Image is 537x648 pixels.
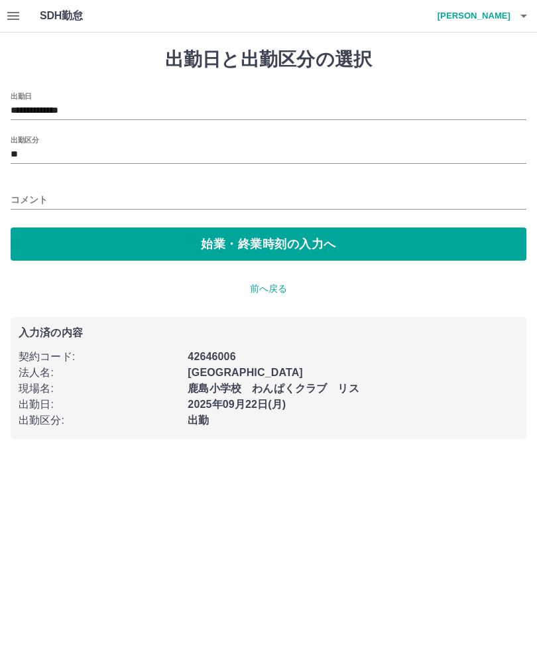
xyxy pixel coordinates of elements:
p: 前へ戻る [11,282,526,296]
b: 出勤 [188,415,209,426]
p: 出勤日 : [19,397,180,413]
p: 現場名 : [19,381,180,397]
b: 2025年09月22日(月) [188,399,286,410]
p: 法人名 : [19,365,180,381]
b: [GEOGRAPHIC_DATA] [188,367,303,378]
h1: 出勤日と出勤区分の選択 [11,48,526,71]
label: 出勤日 [11,91,32,101]
label: 出勤区分 [11,135,38,145]
p: 契約コード : [19,349,180,365]
p: 出勤区分 : [19,413,180,428]
b: 鹿島小学校 わんぱくクラブ リス [188,383,359,394]
button: 始業・終業時刻の入力へ [11,227,526,261]
p: 入力済の内容 [19,328,518,338]
b: 42646006 [188,351,235,362]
